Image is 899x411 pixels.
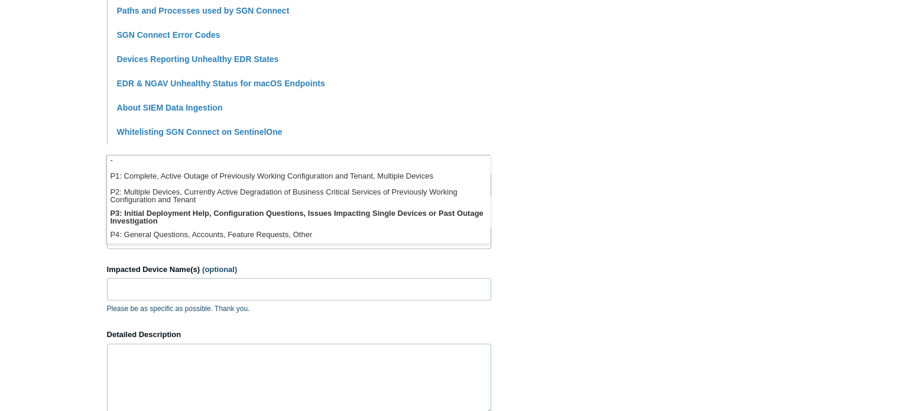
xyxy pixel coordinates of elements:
li: P4: General Questions, Accounts, Feature Requests, Other [107,228,490,244]
label: Impacted Device Name(s) [107,264,491,276]
a: Whitelisting SGN Connect on SentinelOne [117,127,283,137]
li: P3: Initial Deployment Help, Configuration Questions, Issues Impacting Single Devices or Past Out... [107,206,490,228]
li: P2: Multiple Devices, Currently Active Degradation of Business Critical Services of Previously Wo... [107,185,490,206]
p: Please be as specific as possible. Thank you. [107,303,491,314]
span: (optional) [202,265,237,274]
li: - [107,153,490,169]
label: Detailed Description [107,329,491,341]
a: About SIEM Data Ingestion [117,103,223,112]
li: P1: Complete, Active Outage of Previously Working Configuration and Tenant, Multiple Devices [107,169,490,185]
a: Paths and Processes used by SGN Connect [117,6,290,15]
a: EDR & NGAV Unhealthy Status for macOS Endpoints [117,79,325,88]
a: SGN Connect Error Codes [117,30,220,40]
a: Devices Reporting Unhealthy EDR States [117,54,279,64]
